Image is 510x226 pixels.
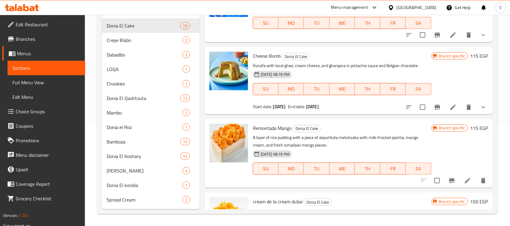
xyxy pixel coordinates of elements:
[279,17,304,29] button: MO
[383,19,403,27] span: FR
[462,28,476,42] button: delete
[470,197,488,206] h6: 150 EGP
[462,100,476,115] button: delete
[380,163,406,175] button: FR
[107,196,182,203] span: Spread Cream
[181,153,190,159] span: 14
[258,72,292,77] span: [DATE] 08:19 PM
[304,163,329,175] button: TU
[182,182,190,189] div: items
[102,47,200,62] div: Dabadibo2
[306,103,319,111] b: [DATE]
[107,22,180,29] span: Donia El Cake
[306,85,327,93] span: TU
[182,109,190,116] div: items
[16,137,80,144] span: Promotions
[2,17,85,32] a: Edit Restaurant
[107,66,182,73] span: LOQA
[180,153,190,160] div: items
[102,120,200,134] div: Donia el Roz7
[304,199,331,206] span: Donia El Cake
[8,75,85,90] a: Full Menu View
[2,104,85,119] a: Choice Groups
[279,163,304,175] button: MO
[293,125,321,132] span: Donia El Cake
[383,85,403,93] span: FR
[2,177,85,191] a: Coverage Report
[476,100,491,115] button: show more
[107,153,180,160] span: Donia El Koshary
[16,151,80,159] span: Menu disclaimer
[279,83,304,95] button: MO
[431,174,444,187] span: Select to update
[357,164,378,173] span: TH
[3,211,18,219] span: Version:
[8,90,85,104] a: Edit Menu
[500,4,502,11] span: E
[2,119,85,133] a: Coupons
[402,100,416,115] button: sort-choices
[16,195,80,202] span: Grocery Checklist
[107,109,182,116] span: Mambo
[258,151,292,157] span: [DATE] 08:19 PM
[107,95,180,102] div: Donia El Qashtouta
[180,95,190,102] div: items
[17,50,80,57] span: Menus
[183,66,190,72] span: 1
[253,62,431,69] p: Kunafa with local ghee, cream cheese, and gharqana in pistachio sauce and Belgian chocolate.
[357,19,378,27] span: TH
[253,197,302,206] span: cream de la cream dubai
[107,182,182,189] div: Donia El konbla
[107,138,180,145] span: Bamboza
[182,51,190,58] div: items
[209,52,248,90] img: Cheese Bomb
[107,124,182,131] div: Donia el Roz
[182,124,190,131] div: items
[437,53,468,59] span: Branch specific
[253,51,281,60] span: Cheese Bomb
[281,164,302,173] span: MO
[253,83,279,95] button: SU
[470,124,488,132] h6: 115 EGP
[182,167,190,174] div: items
[416,101,429,114] span: Select to update
[183,124,190,130] span: 7
[256,164,276,173] span: SU
[256,19,276,27] span: SU
[102,62,200,76] div: LOQA1
[437,125,468,131] span: Branch specific
[253,103,272,111] span: Start date:
[2,191,85,206] a: Grocery Checklist
[256,85,276,93] span: SU
[107,51,182,58] span: Dabadibo
[107,167,182,174] span: [PERSON_NAME]
[253,208,431,215] p: Mango pieces with pistachio kunafa mix over French cake and Italian panna cotta cream
[273,103,286,111] b: [DATE]
[288,103,305,111] span: End date:
[8,61,85,75] a: Sections
[406,163,431,175] button: SA
[397,4,437,11] div: [GEOGRAPHIC_DATA]
[209,124,248,163] img: Remontada Mango
[16,122,80,130] span: Coupons
[182,66,190,73] div: items
[282,53,310,60] span: Donia El Cake
[102,178,200,192] div: Donia El konbla1
[380,83,406,95] button: FR
[2,46,85,61] a: Menus
[16,108,80,115] span: Choice Groups
[181,23,190,29] span: 10
[102,163,200,178] div: [PERSON_NAME]4
[330,163,355,175] button: WE
[107,37,182,44] span: Crepe Blabn
[12,64,80,72] span: Sections
[430,100,445,115] button: Branch-specific-item
[253,17,279,29] button: SU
